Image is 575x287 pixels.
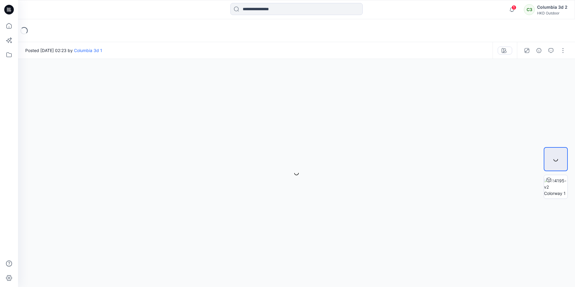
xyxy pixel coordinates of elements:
[537,4,567,11] div: Columbia 3d 2
[74,48,102,53] a: Columbia 3d 1
[524,4,535,15] div: C3
[512,5,516,10] span: 1
[534,46,544,55] button: Details
[25,47,102,54] span: Posted [DATE] 02:23 by
[537,11,567,15] div: HKD Outdoor
[544,177,567,196] img: AR4195-v2 Colorway 1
